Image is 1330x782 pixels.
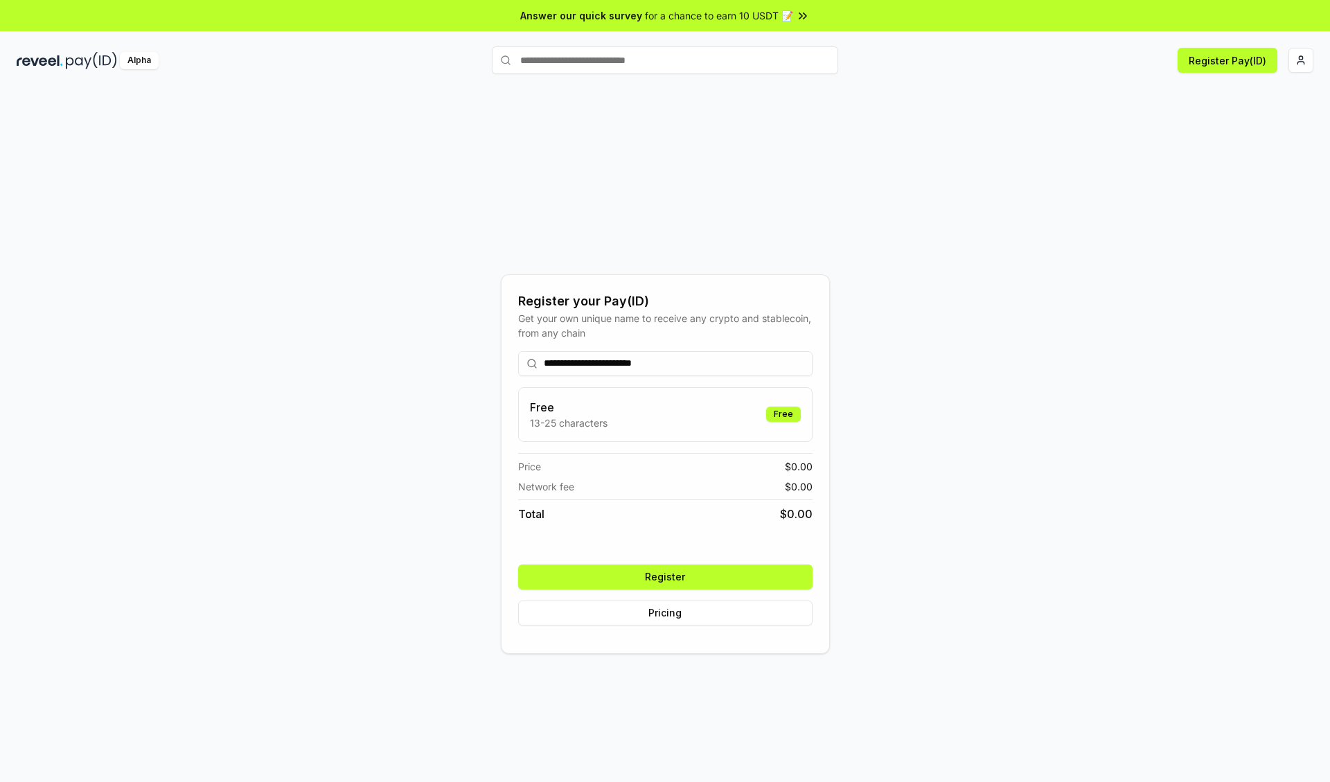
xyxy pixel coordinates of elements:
[766,407,801,422] div: Free
[120,52,159,69] div: Alpha
[518,601,813,625] button: Pricing
[785,479,813,494] span: $ 0.00
[530,399,608,416] h3: Free
[518,565,813,589] button: Register
[518,311,813,340] div: Get your own unique name to receive any crypto and stablecoin, from any chain
[518,506,544,522] span: Total
[520,8,642,23] span: Answer our quick survey
[66,52,117,69] img: pay_id
[785,459,813,474] span: $ 0.00
[780,506,813,522] span: $ 0.00
[1178,48,1277,73] button: Register Pay(ID)
[17,52,63,69] img: reveel_dark
[518,459,541,474] span: Price
[645,8,793,23] span: for a chance to earn 10 USDT 📝
[518,479,574,494] span: Network fee
[530,416,608,430] p: 13-25 characters
[518,292,813,311] div: Register your Pay(ID)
